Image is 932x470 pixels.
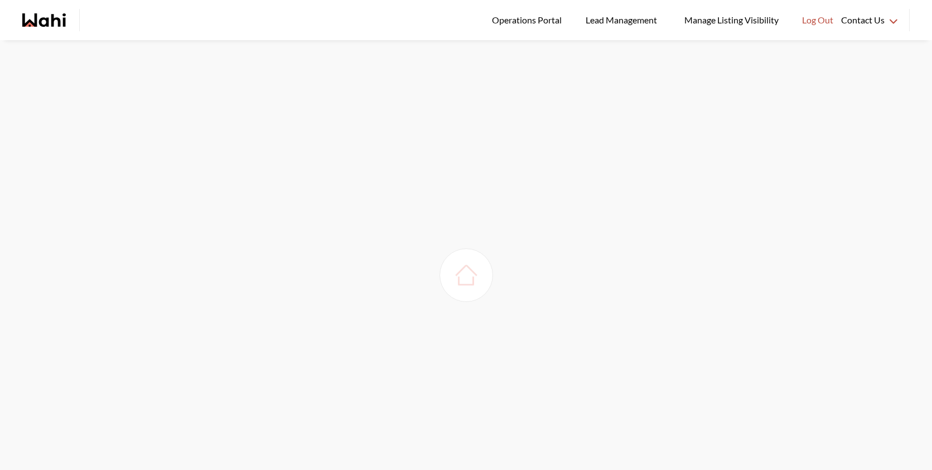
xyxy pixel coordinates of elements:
[492,13,566,27] span: Operations Portal
[451,260,482,291] img: loading house image
[22,13,66,27] a: Wahi homepage
[586,13,661,27] span: Lead Management
[802,13,833,27] span: Log Out
[681,13,782,27] span: Manage Listing Visibility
